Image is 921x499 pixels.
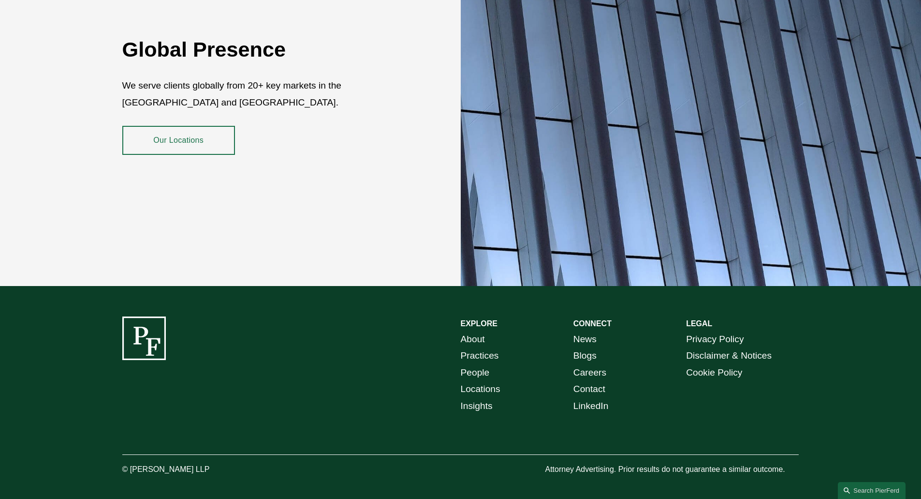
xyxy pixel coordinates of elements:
strong: LEGAL [686,319,712,328]
a: LinkedIn [573,398,609,415]
a: Disclaimer & Notices [686,348,772,364]
a: About [461,331,485,348]
a: Blogs [573,348,597,364]
strong: CONNECT [573,319,612,328]
a: Our Locations [122,126,235,155]
a: Privacy Policy [686,331,744,348]
a: Insights [461,398,493,415]
p: © [PERSON_NAME] LLP [122,463,263,477]
a: Locations [461,381,500,398]
a: News [573,331,597,348]
a: People [461,364,490,381]
strong: EXPLORE [461,319,497,328]
p: Attorney Advertising. Prior results do not guarantee a similar outcome. [545,463,799,477]
a: Practices [461,348,499,364]
a: Careers [573,364,606,381]
a: Contact [573,381,605,398]
a: Search this site [838,482,906,499]
h2: Global Presence [122,37,404,62]
p: We serve clients globally from 20+ key markets in the [GEOGRAPHIC_DATA] and [GEOGRAPHIC_DATA]. [122,77,404,111]
a: Cookie Policy [686,364,742,381]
